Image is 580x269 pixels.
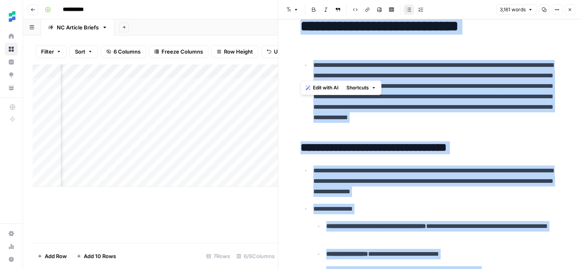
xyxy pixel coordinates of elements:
[36,45,66,58] button: Filter
[75,48,85,56] span: Sort
[33,250,72,263] button: Add Row
[343,83,379,93] button: Shortcuts
[500,6,526,13] span: 3,161 words
[274,48,288,56] span: Undo
[261,45,293,58] button: Undo
[5,68,18,81] a: Opportunities
[302,83,342,93] button: Edit with AI
[5,253,18,266] button: Help + Support
[5,56,18,68] a: Insights
[203,250,233,263] div: 7 Rows
[57,23,99,31] div: NC Article Briefs
[84,252,116,260] span: Add 10 Rows
[224,48,253,56] span: Row Height
[45,252,67,260] span: Add Row
[233,250,278,263] div: 6/6 Columns
[114,48,141,56] span: 6 Columns
[149,45,208,58] button: Freeze Columns
[5,81,18,94] a: Your Data
[313,84,338,91] span: Edit with AI
[5,9,19,24] img: Ten Speed Logo
[101,45,146,58] button: 6 Columns
[162,48,203,56] span: Freeze Columns
[5,227,18,240] a: Settings
[211,45,258,58] button: Row Height
[5,240,18,253] a: Usage
[72,250,121,263] button: Add 10 Rows
[70,45,98,58] button: Sort
[496,4,536,15] button: 3,161 words
[41,48,54,56] span: Filter
[5,6,18,27] button: Workspace: Ten Speed
[5,30,18,43] a: Home
[5,43,18,56] a: Browse
[41,19,114,35] a: NC Article Briefs
[346,84,369,91] span: Shortcuts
